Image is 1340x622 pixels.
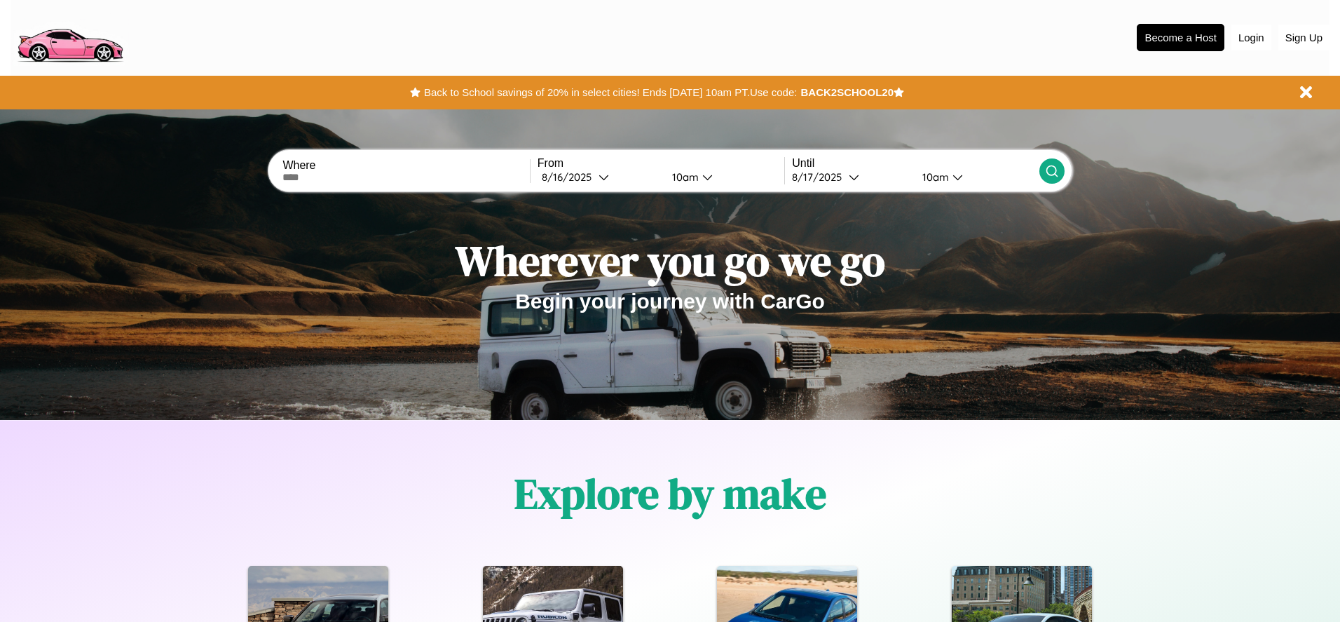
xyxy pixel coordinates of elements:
img: logo [11,7,129,66]
button: 10am [911,170,1039,184]
b: BACK2SCHOOL20 [800,86,894,98]
div: 8 / 17 / 2025 [792,170,849,184]
button: Login [1231,25,1271,50]
button: 8/16/2025 [538,170,661,184]
label: Where [282,159,529,172]
button: 10am [661,170,784,184]
button: Become a Host [1137,24,1224,51]
label: From [538,157,784,170]
div: 10am [915,170,952,184]
div: 10am [665,170,702,184]
button: Back to School savings of 20% in select cities! Ends [DATE] 10am PT.Use code: [421,83,800,102]
button: Sign Up [1278,25,1329,50]
label: Until [792,157,1039,170]
h1: Explore by make [514,465,826,522]
div: 8 / 16 / 2025 [542,170,599,184]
